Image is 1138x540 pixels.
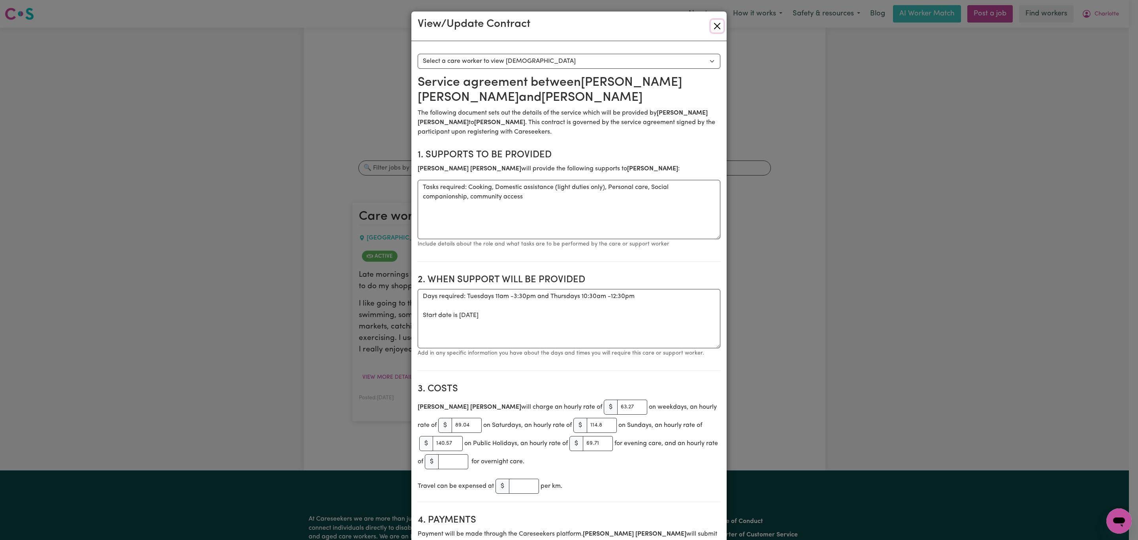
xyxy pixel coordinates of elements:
[418,404,521,410] b: [PERSON_NAME] [PERSON_NAME]
[627,166,678,172] b: [PERSON_NAME]
[419,436,433,451] span: $
[1106,508,1132,534] iframe: Button to launch messaging window, conversation in progress
[418,108,720,137] p: The following document sets out the details of the service which will be provided by to . This co...
[474,119,525,126] b: [PERSON_NAME]
[418,18,530,31] h3: View/Update Contract
[418,241,669,247] small: Include details about the role and what tasks are to be performed by the care or support worker
[418,350,704,356] small: Add in any specific information you have about the days and times you will require this care or s...
[418,383,720,395] h2: 3. Costs
[418,149,720,161] h2: 1. Supports to be provided
[418,289,720,348] textarea: Days required: Tuesdays 11am -3:30pm and Thursdays 10:30am -12:30pm Start date is [DATE]
[425,454,439,469] span: $
[418,274,720,286] h2: 2. When support will be provided
[418,180,720,239] textarea: Tasks required: Cooking, Domestic assistance (light duties only), Personal care, Social companion...
[418,164,720,174] p: will provide the following supports to :
[438,418,452,433] span: $
[496,479,509,494] span: $
[418,75,720,106] h2: Service agreement between [PERSON_NAME] [PERSON_NAME] and [PERSON_NAME]
[418,515,720,526] h2: 4. Payments
[569,436,583,451] span: $
[604,400,618,415] span: $
[573,418,587,433] span: $
[418,477,720,495] div: Travel can be expensed at per km.
[418,166,521,172] b: [PERSON_NAME] [PERSON_NAME]
[418,398,720,471] div: will charge an hourly rate of on weekdays, an hourly rate of on Saturdays, an hourly rate of on S...
[583,531,686,537] b: [PERSON_NAME] [PERSON_NAME]
[711,20,723,32] button: Close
